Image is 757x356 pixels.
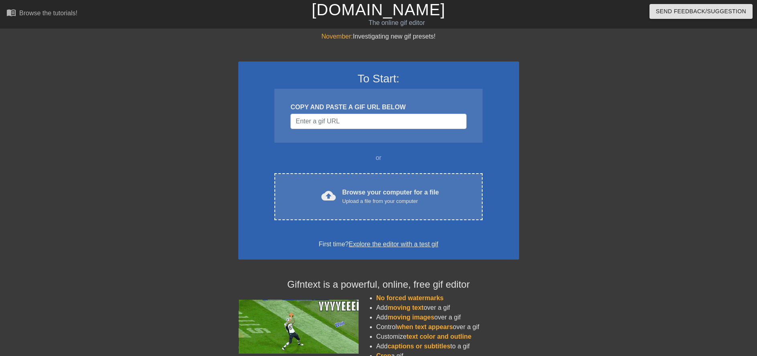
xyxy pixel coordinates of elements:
[312,1,445,18] a: [DOMAIN_NAME]
[6,8,16,17] span: menu_book
[6,8,77,20] a: Browse the tutorials!
[321,188,336,203] span: cloud_upload
[388,314,434,321] span: moving images
[406,333,471,340] span: text color and outline
[376,342,519,351] li: Add to a gif
[388,343,450,350] span: captions or subtitles
[376,303,519,313] li: Add over a gif
[249,72,509,86] h3: To Start:
[349,241,438,248] a: Explore the editor with a test gif
[376,332,519,342] li: Customize
[397,323,453,330] span: when text appears
[259,153,498,163] div: or
[376,313,519,322] li: Add over a gif
[238,279,519,291] h4: Gifntext is a powerful, online, free gif editor
[238,300,359,354] img: football_small.gif
[342,197,439,205] div: Upload a file from your computer
[256,18,537,28] div: The online gif editor
[342,188,439,205] div: Browse your computer for a file
[656,6,746,16] span: Send Feedback/Suggestion
[290,114,466,129] input: Username
[19,10,77,16] div: Browse the tutorials!
[649,4,753,19] button: Send Feedback/Suggestion
[249,239,509,249] div: First time?
[290,102,466,112] div: COPY AND PASTE A GIF URL BELOW
[238,32,519,41] div: Investigating new gif presets!
[388,304,424,311] span: moving text
[376,295,444,301] span: No forced watermarks
[321,33,353,40] span: November:
[376,322,519,332] li: Control over a gif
